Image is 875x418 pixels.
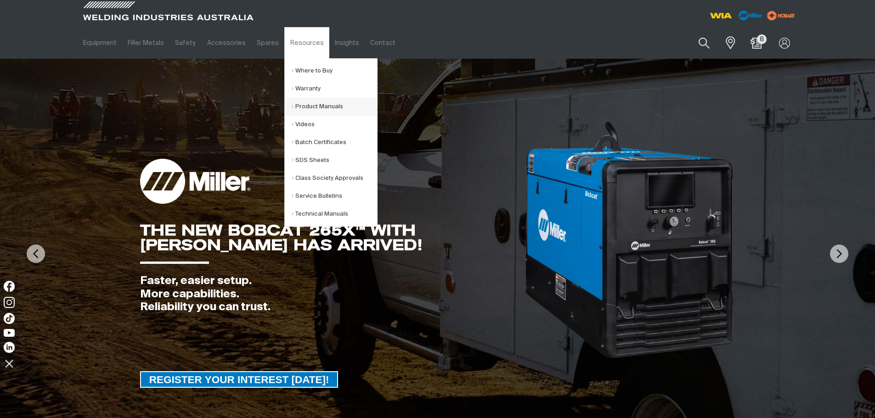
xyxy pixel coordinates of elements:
[830,245,848,263] img: NextArrow
[292,134,377,151] a: Batch Certificates
[140,371,339,388] a: REGISTER YOUR INTEREST TODAY!
[292,80,377,98] a: Warranty
[169,27,201,59] a: Safety
[292,98,377,116] a: Product Manuals
[141,371,338,388] span: REGISTER YOUR INTEREST [DATE]!
[292,169,377,187] a: Class Society Approvals
[677,32,720,54] input: Product name or item number...
[4,313,15,324] img: TikTok
[4,329,15,337] img: YouTube
[284,27,329,59] a: Resources
[292,151,377,169] a: SDS Sheets
[284,58,378,227] ul: Resources Submenu
[1,356,17,371] img: hide socials
[140,223,524,252] div: THE NEW BOBCAT 265X™ WITH [PERSON_NAME] HAS ARRIVED!
[689,32,720,54] button: Search products
[329,27,365,59] a: Insights
[292,205,377,223] a: Technical Manuals
[202,27,251,59] a: Accessories
[78,27,122,59] a: Equipment
[292,62,377,80] a: Where to Buy
[78,27,618,59] nav: Main
[365,27,401,59] a: Contact
[27,245,45,263] img: PrevArrow
[4,281,15,292] img: Facebook
[251,27,284,59] a: Spares
[292,187,377,205] a: Service Bulletins
[764,9,798,22] img: miller
[122,27,169,59] a: Filler Metals
[4,342,15,353] img: LinkedIn
[140,274,524,314] div: Faster, easier setup. More capabilities. Reliability you can trust.
[292,116,377,134] a: Videos
[4,297,15,308] img: Instagram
